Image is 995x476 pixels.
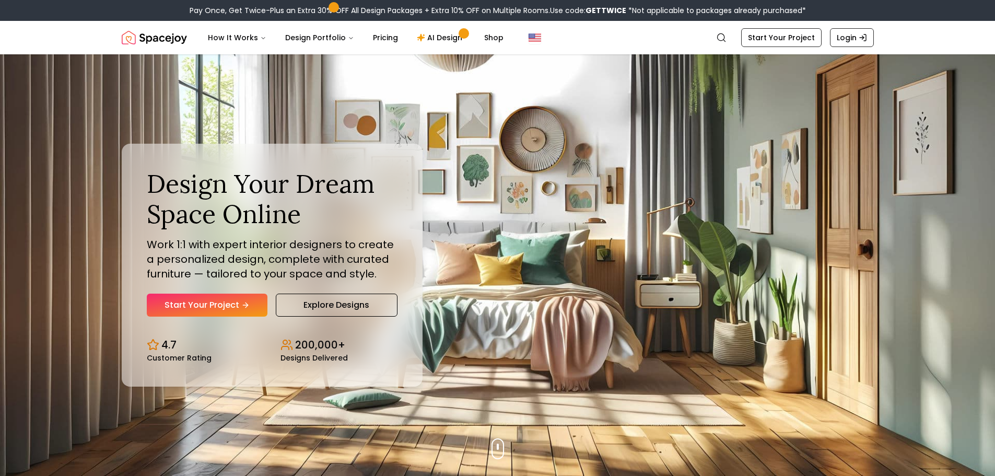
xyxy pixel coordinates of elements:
[122,27,187,48] a: Spacejoy
[277,27,362,48] button: Design Portfolio
[122,21,874,54] nav: Global
[280,354,348,362] small: Designs Delivered
[586,5,626,16] b: GETTWICE
[147,354,212,362] small: Customer Rating
[529,31,541,44] img: United States
[200,27,275,48] button: How It Works
[147,169,397,229] h1: Design Your Dream Space Online
[147,329,397,362] div: Design stats
[147,237,397,281] p: Work 1:1 with expert interior designers to create a personalized design, complete with curated fu...
[830,28,874,47] a: Login
[161,338,177,352] p: 4.7
[626,5,806,16] span: *Not applicable to packages already purchased*
[122,27,187,48] img: Spacejoy Logo
[408,27,474,48] a: AI Design
[741,28,822,47] a: Start Your Project
[365,27,406,48] a: Pricing
[476,27,512,48] a: Shop
[200,27,512,48] nav: Main
[550,5,626,16] span: Use code:
[147,294,267,317] a: Start Your Project
[295,338,345,352] p: 200,000+
[276,294,397,317] a: Explore Designs
[190,5,806,16] div: Pay Once, Get Twice-Plus an Extra 30% OFF All Design Packages + Extra 10% OFF on Multiple Rooms.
